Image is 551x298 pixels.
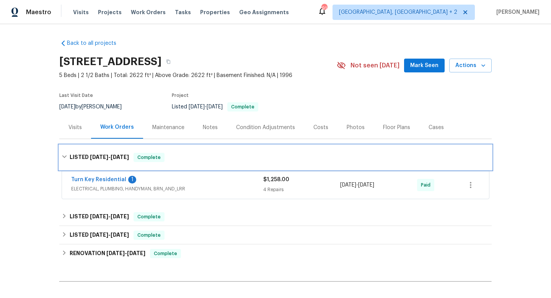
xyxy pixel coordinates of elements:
span: Actions [455,61,486,70]
div: Notes [203,124,218,131]
span: Projects [98,8,122,16]
span: Complete [151,250,180,257]
div: 1 [128,176,136,183]
a: Turn Key Residential [71,177,126,182]
span: Last Visit Date [59,93,93,98]
div: RENOVATION [DATE]-[DATE]Complete [59,244,492,263]
span: Complete [134,213,164,221]
span: [DATE] [189,104,205,110]
a: Back to all projects [59,39,133,47]
span: - [90,214,129,219]
span: Properties [200,8,230,16]
span: [DATE] [358,182,374,188]
span: $1,258.00 [263,177,289,182]
span: Listed [172,104,258,110]
span: Work Orders [131,8,166,16]
span: Mark Seen [410,61,439,70]
span: ELECTRICAL, PLUMBING, HANDYMAN, BRN_AND_LRR [71,185,263,193]
h6: RENOVATION [70,249,145,258]
div: Maintenance [152,124,184,131]
div: by [PERSON_NAME] [59,102,131,111]
span: [DATE] [106,251,125,256]
h6: LISTED [70,231,129,240]
div: Photos [347,124,365,131]
span: Visits [73,8,89,16]
span: - [340,181,374,189]
div: LISTED [DATE]-[DATE]Complete [59,226,492,244]
div: Costs [313,124,328,131]
span: [DATE] [90,232,108,237]
span: [DATE] [90,214,108,219]
span: Complete [134,154,164,161]
span: Maestro [26,8,51,16]
span: [DATE] [59,104,75,110]
span: - [106,251,145,256]
span: Not seen [DATE] [350,62,399,69]
span: Complete [134,231,164,239]
span: Project [172,93,189,98]
span: Complete [228,105,258,109]
div: 4 Repairs [263,186,340,193]
span: [DATE] [111,232,129,237]
div: 91 [321,5,327,12]
span: - [189,104,223,110]
div: Work Orders [100,123,134,131]
span: [DATE] [127,251,145,256]
span: [GEOGRAPHIC_DATA], [GEOGRAPHIC_DATA] + 2 [339,8,457,16]
h2: [STREET_ADDRESS] [59,58,161,65]
span: Paid [421,181,434,189]
span: [DATE] [340,182,356,188]
span: - [90,154,129,160]
span: 5 Beds | 2 1/2 Baths | Total: 2622 ft² | Above Grade: 2622 ft² | Basement Finished: N/A | 1996 [59,72,337,79]
h6: LISTED [70,212,129,221]
span: [DATE] [111,214,129,219]
span: Tasks [175,10,191,15]
h6: LISTED [70,153,129,162]
div: LISTED [DATE]-[DATE]Complete [59,208,492,226]
span: [PERSON_NAME] [493,8,540,16]
span: [DATE] [90,154,108,160]
span: [DATE] [111,154,129,160]
button: Mark Seen [404,59,445,73]
span: Geo Assignments [239,8,289,16]
span: [DATE] [207,104,223,110]
div: LISTED [DATE]-[DATE]Complete [59,145,492,170]
div: Visits [68,124,82,131]
div: Cases [429,124,444,131]
div: Condition Adjustments [236,124,295,131]
button: Copy Address [161,55,175,69]
div: Floor Plans [383,124,410,131]
span: - [90,232,129,237]
button: Actions [449,59,492,73]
